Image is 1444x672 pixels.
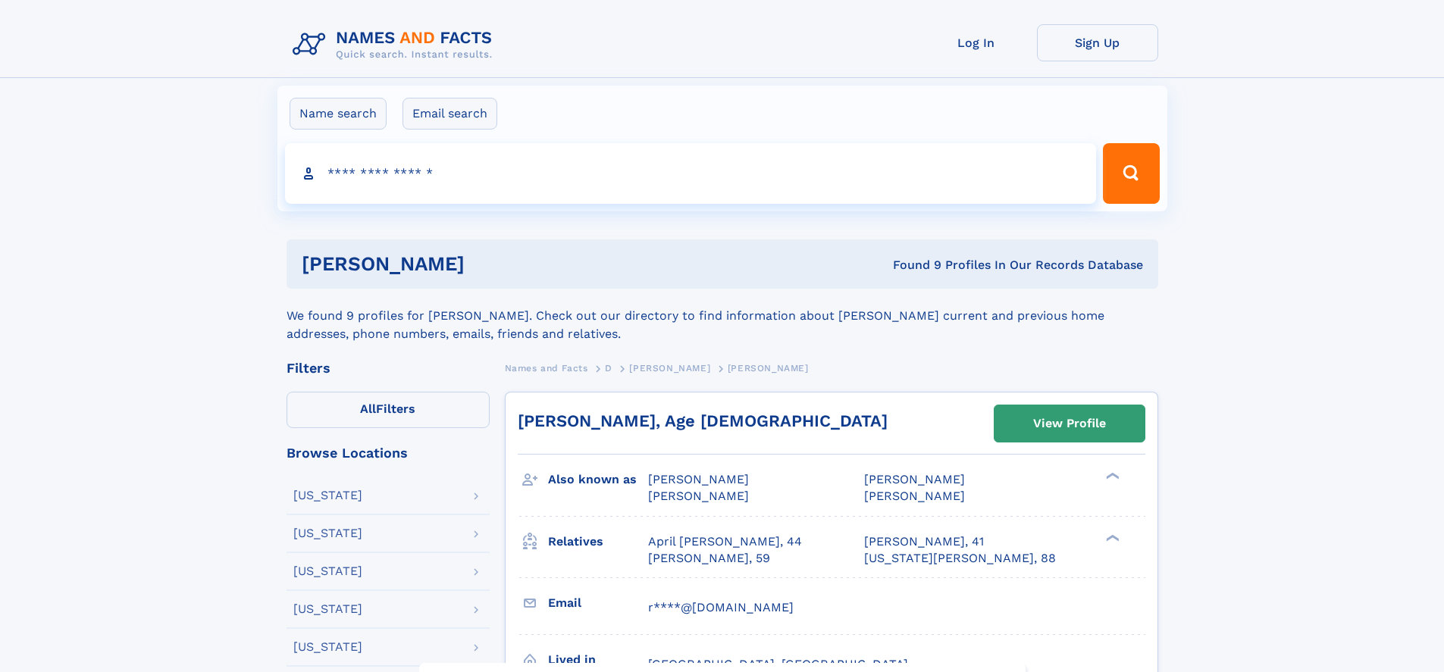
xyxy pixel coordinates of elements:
[293,603,362,615] div: [US_STATE]
[287,289,1158,343] div: We found 9 profiles for [PERSON_NAME]. Check out our directory to find information about [PERSON_...
[605,363,612,374] span: D
[1103,143,1159,204] button: Search Button
[864,472,965,486] span: [PERSON_NAME]
[864,489,965,503] span: [PERSON_NAME]
[505,358,588,377] a: Names and Facts
[648,489,749,503] span: [PERSON_NAME]
[518,411,888,430] a: [PERSON_NAME], Age [DEMOGRAPHIC_DATA]
[648,550,770,567] a: [PERSON_NAME], 59
[548,529,648,555] h3: Relatives
[293,489,362,502] div: [US_STATE]
[548,467,648,492] h3: Also known as
[1037,24,1158,61] a: Sign Up
[648,657,908,671] span: [GEOGRAPHIC_DATA], [GEOGRAPHIC_DATA]
[648,533,802,550] a: April [PERSON_NAME], 44
[648,472,749,486] span: [PERSON_NAME]
[678,257,1143,273] div: Found 9 Profiles In Our Records Database
[293,565,362,577] div: [US_STATE]
[995,405,1145,442] a: View Profile
[629,363,710,374] span: [PERSON_NAME]
[290,98,387,130] label: Name search
[605,358,612,377] a: D
[728,363,809,374] span: [PERSON_NAME]
[293,527,362,539] div: [US_STATE]
[302,255,679,273] h1: [PERSON_NAME]
[287,392,490,428] label: Filters
[1033,406,1106,441] div: View Profile
[287,446,490,460] div: Browse Locations
[864,533,984,550] a: [PERSON_NAME], 41
[548,590,648,616] h3: Email
[629,358,710,377] a: [PERSON_NAME]
[864,550,1056,567] a: [US_STATE][PERSON_NAME], 88
[1102,471,1120,481] div: ❯
[360,402,376,416] span: All
[293,641,362,653] div: [US_STATE]
[285,143,1097,204] input: search input
[403,98,497,130] label: Email search
[1102,533,1120,542] div: ❯
[287,24,505,65] img: Logo Names and Facts
[287,361,490,375] div: Filters
[916,24,1037,61] a: Log In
